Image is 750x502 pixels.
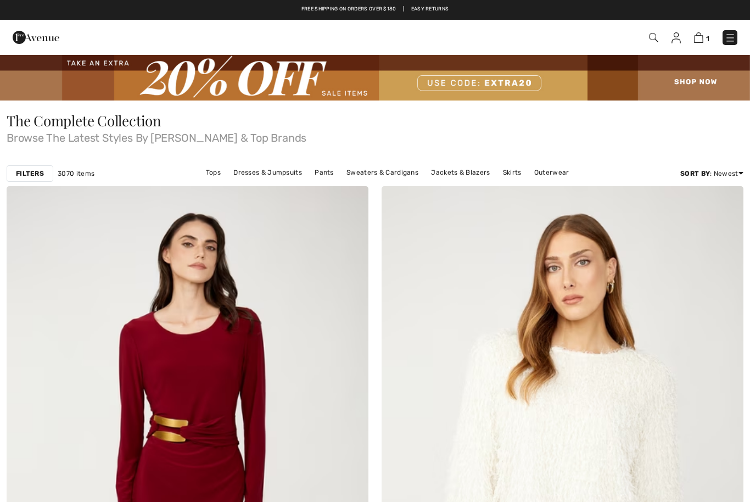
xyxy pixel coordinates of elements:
strong: Sort By [680,170,710,177]
a: Sweaters & Cardigans [341,165,424,180]
span: Browse The Latest Styles By [PERSON_NAME] & Top Brands [7,128,743,143]
a: Easy Returns [411,5,449,13]
img: My Info [671,32,681,43]
span: 1 [706,35,709,43]
span: | [403,5,404,13]
a: Jackets & Blazers [426,165,495,180]
span: The Complete Collection [7,111,161,130]
a: Skirts [497,165,527,180]
a: Pants [309,165,339,180]
div: : Newest [680,169,743,179]
img: Search [649,33,658,42]
a: Dresses & Jumpsuits [228,165,307,180]
span: 3070 items [58,169,94,179]
a: Outerwear [529,165,575,180]
a: Free shipping on orders over $180 [301,5,396,13]
a: 1ère Avenue [13,31,59,42]
strong: Filters [16,169,44,179]
a: 1 [694,31,709,44]
img: Menu [725,32,736,43]
a: Tops [200,165,226,180]
img: 1ère Avenue [13,26,59,48]
img: Shopping Bag [694,32,703,43]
